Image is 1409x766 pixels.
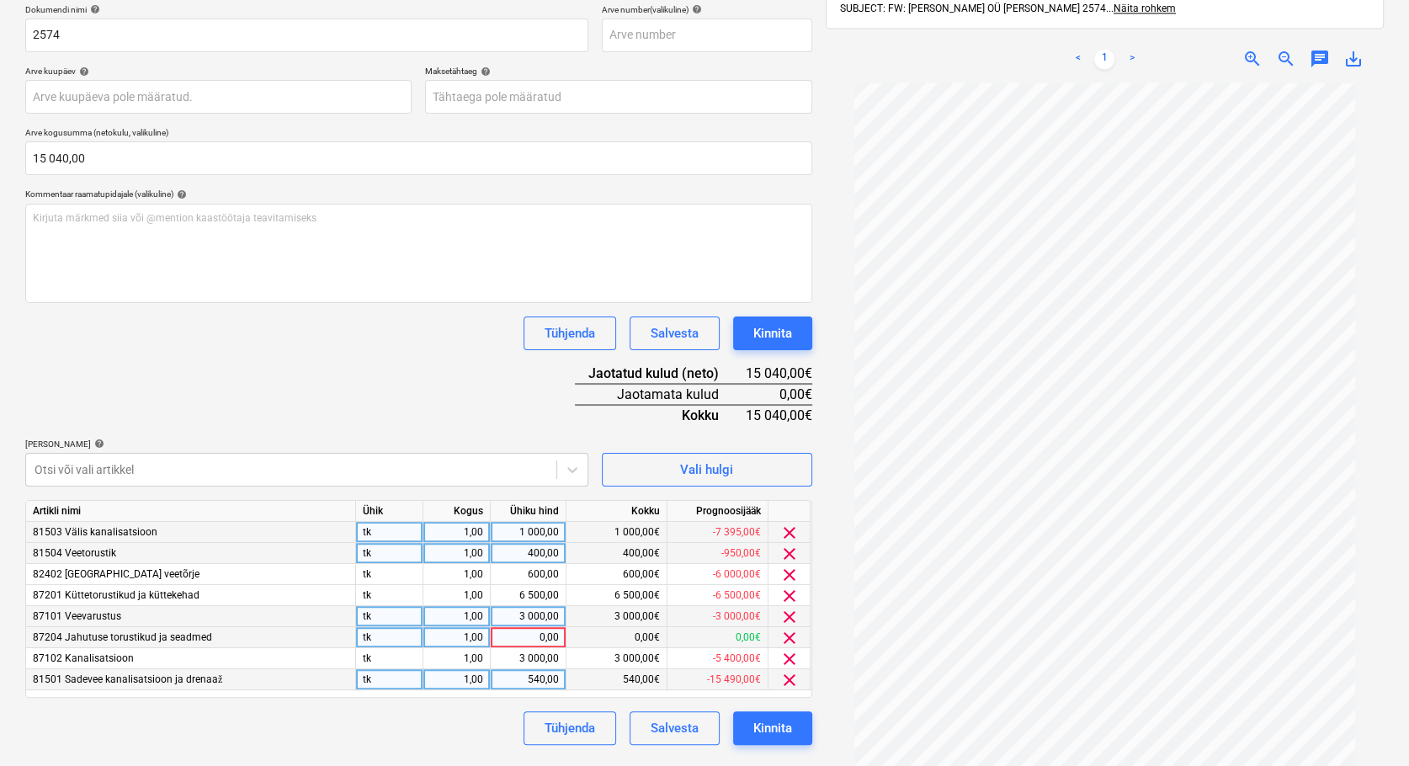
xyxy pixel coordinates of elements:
[667,669,768,690] div: -15 490,00€
[33,631,212,643] span: 87204 Jahutuse torustikud ja seadmed
[25,439,588,449] div: [PERSON_NAME]
[545,322,595,344] div: Tühjenda
[356,585,423,606] div: tk
[425,66,811,77] div: Maksetähtaeg
[602,453,812,487] button: Vali hulgi
[779,607,800,627] span: clear
[779,523,800,543] span: clear
[667,501,768,522] div: Prognoosijääk
[566,564,667,585] div: 600,00€
[746,405,812,425] div: 15 040,00€
[423,501,491,522] div: Kogus
[651,717,699,739] div: Salvesta
[667,585,768,606] div: -6 500,00€
[1067,49,1087,69] a: Previous page
[566,606,667,627] div: 3 000,00€
[430,648,483,669] div: 1,00
[753,717,792,739] div: Kinnita
[497,606,559,627] div: 3 000,00
[356,564,423,585] div: tk
[356,627,423,648] div: tk
[25,127,812,141] p: Arve kogusumma (netokulu, valikuline)
[33,568,199,580] span: 82402 Ehitusaegne veetõrje
[667,627,768,648] div: 0,00€
[1121,49,1141,69] a: Next page
[779,544,800,564] span: clear
[779,586,800,606] span: clear
[425,80,811,114] input: Tähtaega pole määratud
[524,317,616,350] button: Tühjenda
[26,501,356,522] div: Artikli nimi
[575,384,746,405] div: Jaotamata kulud
[491,501,566,522] div: Ühiku hind
[25,4,588,15] div: Dokumendi nimi
[680,459,733,481] div: Vali hulgi
[25,189,812,199] div: Kommentaar raamatupidajale (valikuline)
[779,649,800,669] span: clear
[575,364,746,384] div: Jaotatud kulud (neto)
[33,652,134,664] span: 87102 Kanalisatsioon
[651,322,699,344] div: Salvesta
[1343,49,1364,69] span: save_alt
[1276,49,1296,69] span: zoom_out
[33,589,199,601] span: 87201 Küttetorustikud ja küttekehad
[430,627,483,648] div: 1,00
[87,4,100,14] span: help
[33,526,157,538] span: 81503 Välis kanalisatsioon
[733,711,812,745] button: Kinnita
[779,565,800,585] span: clear
[356,501,423,522] div: Ühik
[356,543,423,564] div: tk
[497,522,559,543] div: 1 000,00
[356,522,423,543] div: tk
[840,3,1106,14] span: SUBJECT: FW: [PERSON_NAME] OÜ [PERSON_NAME] 2574
[497,648,559,669] div: 3 000,00
[430,522,483,543] div: 1,00
[566,522,667,543] div: 1 000,00€
[566,648,667,669] div: 3 000,00€
[689,4,702,14] span: help
[25,66,412,77] div: Arve kuupäev
[667,648,768,669] div: -5 400,00€
[753,322,792,344] div: Kinnita
[497,585,559,606] div: 6 500,00
[602,4,812,15] div: Arve number (valikuline)
[356,606,423,627] div: tk
[33,673,222,685] span: 81501 Sadevee kanalisatsioon ja drenaaž
[630,317,720,350] button: Salvesta
[91,439,104,449] span: help
[430,564,483,585] div: 1,00
[477,66,491,77] span: help
[746,364,812,384] div: 15 040,00€
[566,585,667,606] div: 6 500,00€
[33,547,116,559] span: 81504 Veetorustik
[430,606,483,627] div: 1,00
[1242,49,1263,69] span: zoom_in
[667,606,768,627] div: -3 000,00€
[566,669,667,690] div: 540,00€
[566,627,667,648] div: 0,00€
[779,670,800,690] span: clear
[497,627,559,648] div: 0,00
[667,522,768,543] div: -7 395,00€
[779,628,800,648] span: clear
[566,543,667,564] div: 400,00€
[33,610,121,622] span: 87101 Veevarustus
[356,648,423,669] div: tk
[524,711,616,745] button: Tühjenda
[497,669,559,690] div: 540,00
[173,189,187,199] span: help
[430,543,483,564] div: 1,00
[1325,685,1409,766] iframe: Chat Widget
[630,711,720,745] button: Salvesta
[430,585,483,606] div: 1,00
[746,384,812,405] div: 0,00€
[575,405,746,425] div: Kokku
[430,669,483,690] div: 1,00
[76,66,89,77] span: help
[1094,49,1114,69] a: Page 1 is your current page
[25,141,812,175] input: Arve kogusumma (netokulu, valikuline)
[497,543,559,564] div: 400,00
[733,317,812,350] button: Kinnita
[356,669,423,690] div: tk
